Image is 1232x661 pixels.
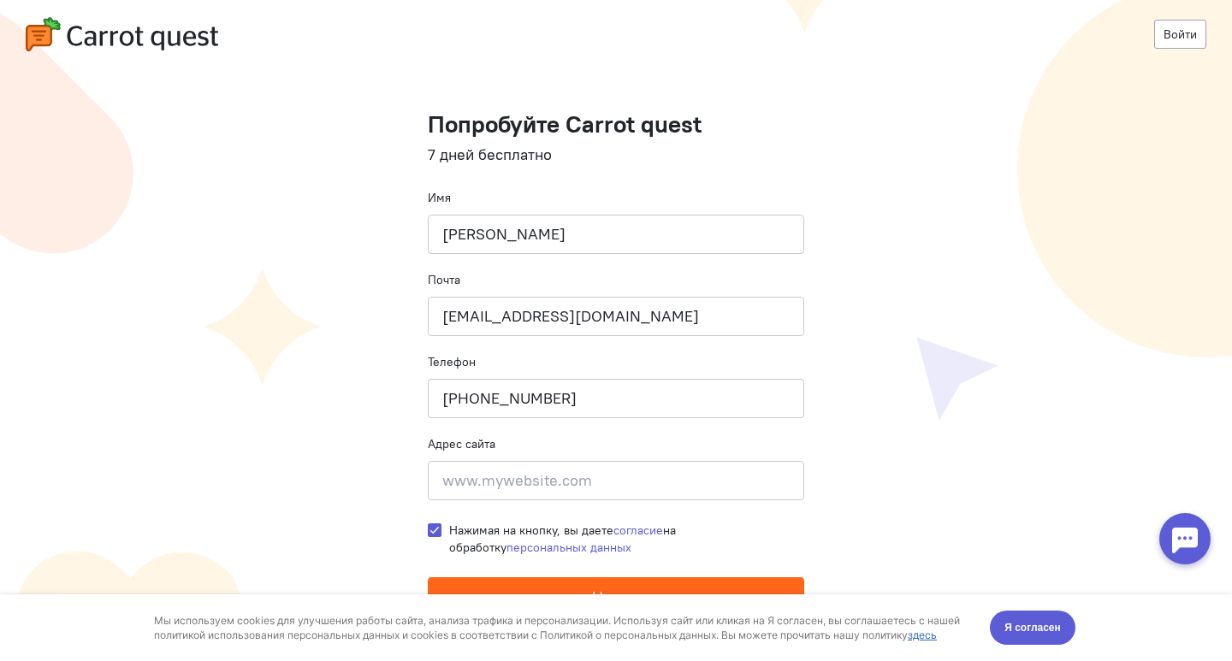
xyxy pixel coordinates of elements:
[1154,20,1206,49] a: Войти
[428,353,476,370] label: Телефон
[449,522,676,555] span: Нажимая на кнопку, вы даете на обработку
[506,540,631,555] a: персональных данных
[1004,25,1061,42] span: Я согласен
[613,522,663,538] a: согласие
[26,17,218,51] img: carrot-quest-logo.svg
[428,577,804,617] button: Начать
[428,461,804,500] input: www.mywebsite.com
[990,16,1075,50] button: Я согласен
[428,271,460,288] label: Почта
[428,215,804,254] input: Ваше имя
[428,189,451,206] label: Имя
[154,19,970,48] div: Мы используем cookies для улучшения работы сайта, анализа трафика и персонализации. Используя сай...
[428,379,804,418] input: +79001110101
[428,146,804,163] h4: 7 дней бесплатно
[592,587,641,606] span: Начать
[908,34,937,47] a: здесь
[428,111,804,138] h1: Попробуйте Carrot quest
[428,297,804,336] input: name@company.ru
[428,435,495,452] label: Адрес сайта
